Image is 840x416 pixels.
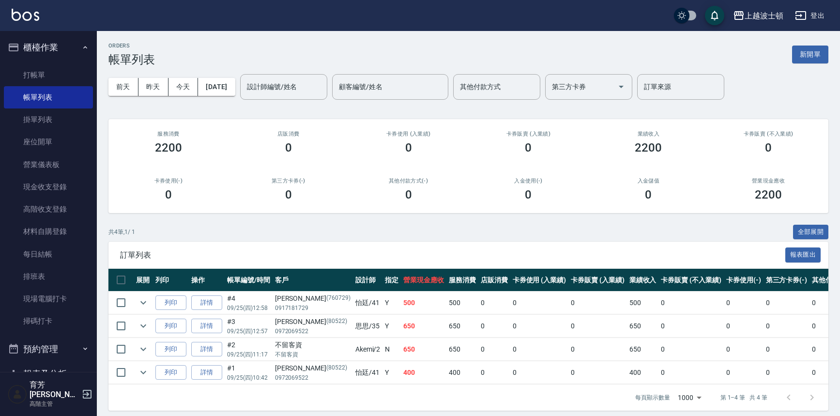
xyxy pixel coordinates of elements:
a: 每日結帳 [4,243,93,265]
td: 思思 /35 [353,315,383,338]
a: 打帳單 [4,64,93,86]
h2: 卡券販賣 (入業績) [480,131,577,137]
td: 怡廷 /41 [353,292,383,314]
td: 0 [510,361,569,384]
button: expand row [136,319,151,333]
h2: 卡券使用(-) [120,178,217,184]
td: Y [382,292,401,314]
h3: 服務消費 [120,131,217,137]
td: Akemi /2 [353,338,383,361]
h3: 0 [405,141,412,154]
td: 400 [627,361,659,384]
td: 0 [724,361,764,384]
img: Logo [12,9,39,21]
th: 展開 [134,269,153,292]
td: 500 [401,292,446,314]
button: Open [613,79,629,94]
td: 650 [627,338,659,361]
button: [DATE] [198,78,235,96]
p: 0972069522 [275,373,351,382]
td: 0 [764,292,810,314]
td: Y [382,361,401,384]
td: 650 [446,315,478,338]
h2: 營業現金應收 [720,178,817,184]
p: (80522) [326,363,347,373]
button: 上越波士頓 [729,6,787,26]
a: 詳情 [191,295,222,310]
h5: 育芳[PERSON_NAME] [30,380,79,400]
h3: 帳單列表 [108,53,155,66]
h3: 0 [405,188,412,201]
button: expand row [136,342,151,356]
td: 怡廷 /41 [353,361,383,384]
h2: 卡券販賣 (不入業績) [720,131,817,137]
div: 上越波士頓 [745,10,783,22]
td: 650 [401,338,446,361]
td: #3 [225,315,273,338]
h2: 其他付款方式(-) [360,178,457,184]
img: Person [8,385,27,404]
a: 營業儀表板 [4,154,93,176]
td: 0 [658,315,723,338]
p: 高階主管 [30,400,79,408]
th: 卡券使用(-) [724,269,764,292]
th: 設計師 [353,269,383,292]
h3: 0 [525,188,532,201]
span: 訂單列表 [120,250,785,260]
button: 報表及分析 [4,361,93,386]
td: 0 [568,338,627,361]
td: 650 [627,315,659,338]
button: 列印 [155,365,186,380]
h3: 2200 [755,188,782,201]
div: 1000 [674,385,705,411]
p: (80522) [326,317,347,327]
p: 共 4 筆, 1 / 1 [108,228,135,236]
h3: 0 [285,141,292,154]
button: 列印 [155,319,186,334]
h3: 0 [165,188,172,201]
p: 0972069522 [275,327,351,336]
td: 0 [724,338,764,361]
p: 09/25 (四) 10:42 [227,373,270,382]
a: 現場電腦打卡 [4,288,93,310]
a: 帳單列表 [4,86,93,108]
a: 現金收支登錄 [4,176,93,198]
h3: 0 [285,188,292,201]
a: 座位開單 [4,131,93,153]
h2: 入金儲值 [600,178,697,184]
p: 09/25 (四) 11:17 [227,350,270,359]
th: 指定 [382,269,401,292]
button: 昨天 [138,78,168,96]
h3: 2200 [635,141,662,154]
th: 服務消費 [446,269,478,292]
th: 業績收入 [627,269,659,292]
p: 第 1–4 筆 共 4 筆 [720,393,767,402]
h3: 0 [525,141,532,154]
td: 0 [764,315,810,338]
button: 預約管理 [4,337,93,362]
th: 卡券販賣 (不入業績) [658,269,723,292]
button: 報表匯出 [785,247,821,262]
td: 0 [658,361,723,384]
a: 新開單 [792,49,828,59]
button: 列印 [155,295,186,310]
td: 0 [764,361,810,384]
th: 列印 [153,269,189,292]
td: 0 [510,292,569,314]
p: 09/25 (四) 12:57 [227,327,270,336]
h2: ORDERS [108,43,155,49]
button: 登出 [791,7,828,25]
h2: 業績收入 [600,131,697,137]
a: 詳情 [191,342,222,357]
td: #2 [225,338,273,361]
p: 09/25 (四) 12:58 [227,304,270,312]
h2: 卡券使用 (入業績) [360,131,457,137]
th: 客戶 [273,269,353,292]
td: 650 [401,315,446,338]
th: 卡券販賣 (入業績) [568,269,627,292]
td: #4 [225,292,273,314]
button: 櫃檯作業 [4,35,93,60]
p: 每頁顯示數量 [635,393,670,402]
td: N [382,338,401,361]
th: 帳單編號/時間 [225,269,273,292]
